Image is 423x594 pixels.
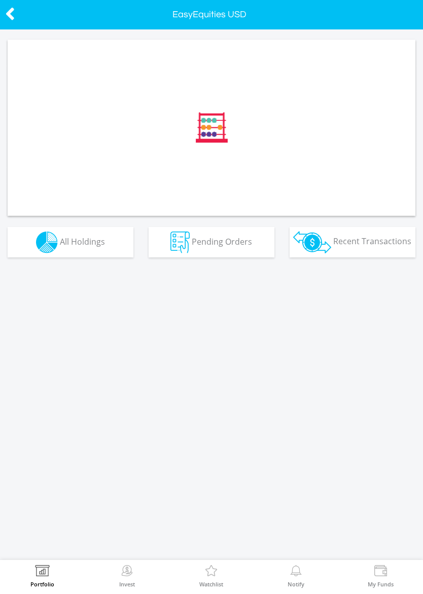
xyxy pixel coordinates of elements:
[373,565,389,579] img: View Funds
[119,581,135,587] label: Invest
[30,581,54,587] label: Portfolio
[368,581,394,587] label: My Funds
[30,565,54,587] a: Portfolio
[199,581,223,587] label: Watchlist
[293,231,331,253] img: transactions-zar-wht.png
[288,581,304,587] label: Notify
[60,236,105,247] span: All Holdings
[288,565,304,587] a: Notify
[368,565,394,587] a: My Funds
[170,232,190,253] img: pending_instructions-wht.png
[199,565,223,587] a: Watchlist
[8,227,133,257] button: All Holdings
[333,236,411,247] span: Recent Transactions
[192,236,252,247] span: Pending Orders
[288,565,304,579] img: View Notifications
[119,565,135,587] a: Invest
[34,565,50,579] img: View Portfolio
[203,565,219,579] img: Watchlist
[290,227,415,257] button: Recent Transactions
[36,232,58,253] img: holdings-wht.png
[119,565,135,579] img: Invest Now
[149,227,274,257] button: Pending Orders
